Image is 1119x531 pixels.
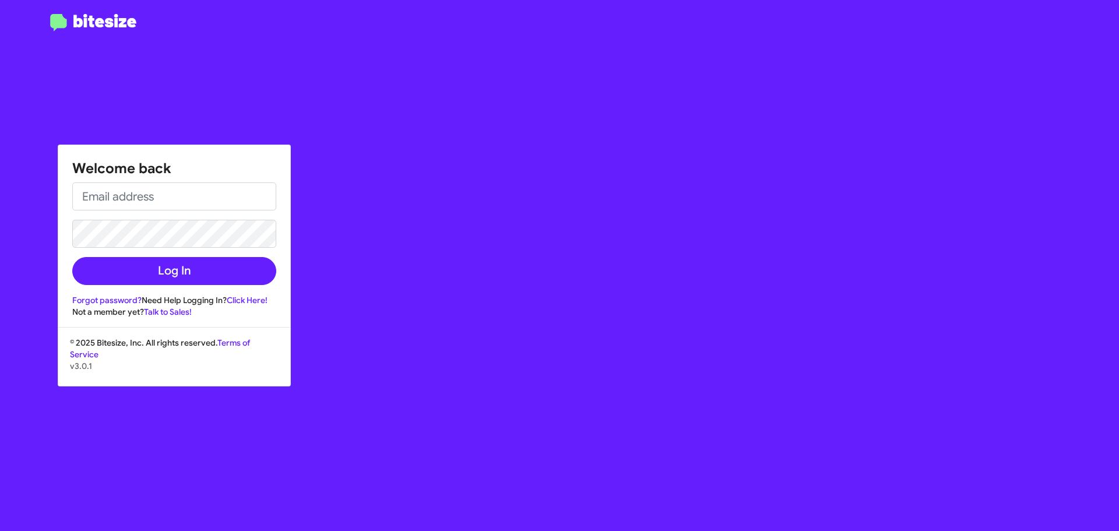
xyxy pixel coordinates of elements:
div: © 2025 Bitesize, Inc. All rights reserved. [58,337,290,386]
div: Need Help Logging In? [72,294,276,306]
div: Not a member yet? [72,306,276,318]
a: Talk to Sales! [144,307,192,317]
input: Email address [72,182,276,210]
h1: Welcome back [72,159,276,178]
p: v3.0.1 [70,360,279,372]
a: Click Here! [227,295,268,305]
button: Log In [72,257,276,285]
a: Forgot password? [72,295,142,305]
